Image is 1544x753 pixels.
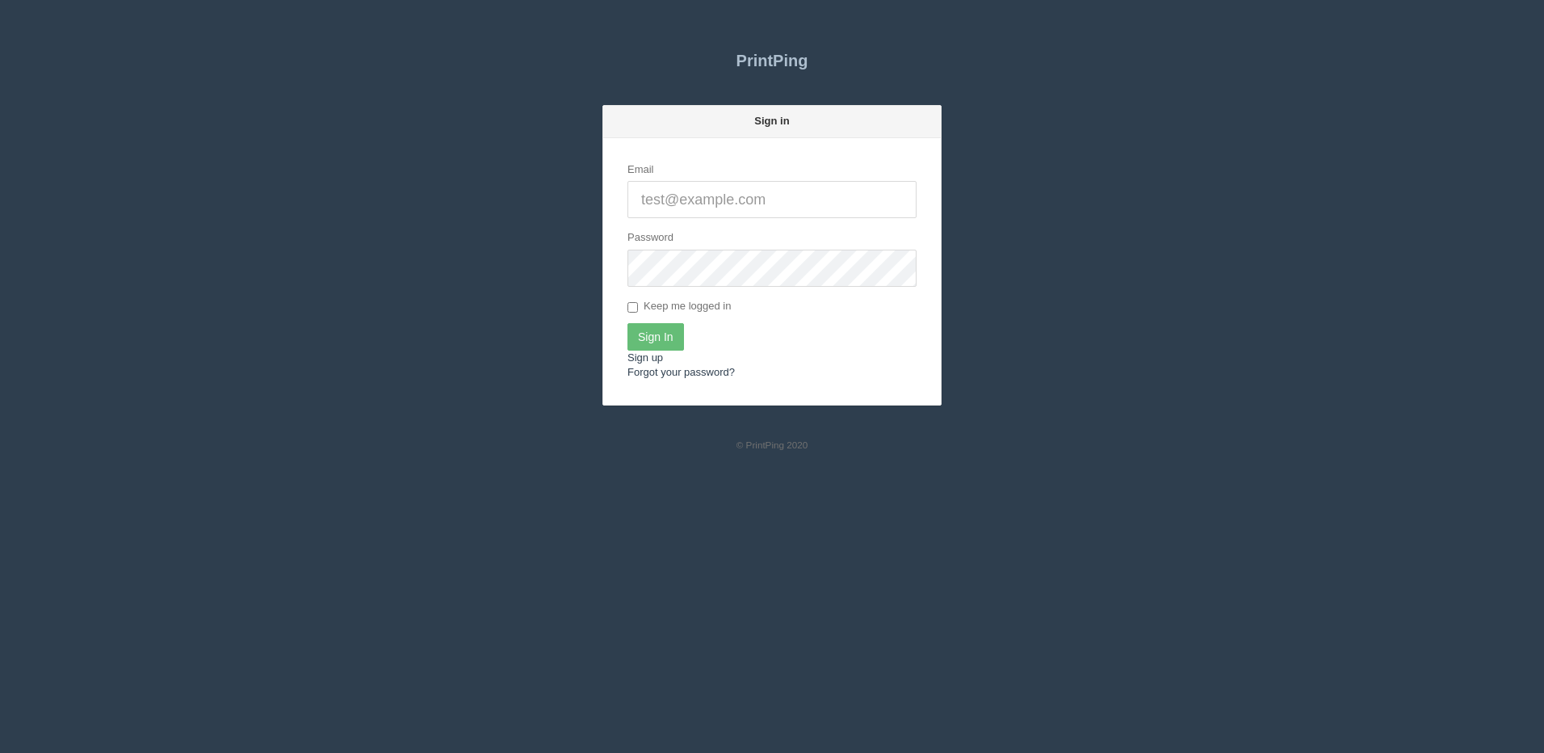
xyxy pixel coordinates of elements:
input: test@example.com [627,181,917,218]
input: Sign In [627,323,684,351]
label: Password [627,230,673,246]
a: Forgot your password? [627,366,735,378]
a: Sign up [627,351,663,364]
strong: Sign in [754,115,789,127]
a: PrintPing [602,40,942,81]
small: © PrintPing 2020 [736,440,808,450]
label: Email [627,162,654,178]
input: Keep me logged in [627,302,638,313]
label: Keep me logged in [627,299,731,315]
